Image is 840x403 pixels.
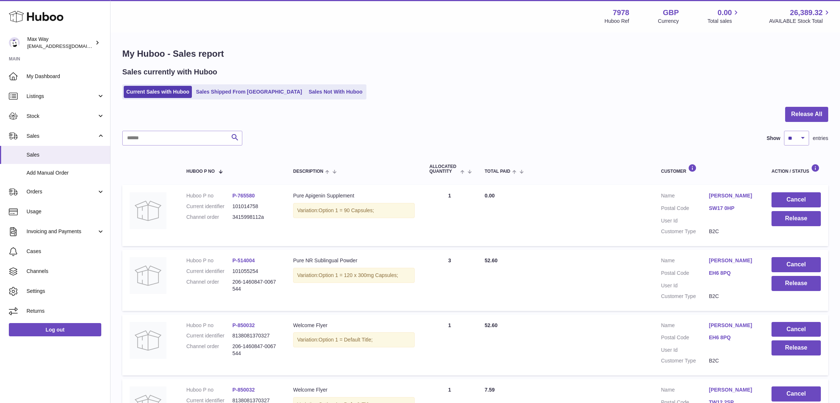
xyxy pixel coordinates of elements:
[232,193,255,199] a: P-765580
[27,288,105,295] span: Settings
[772,386,821,402] button: Cancel
[319,337,373,343] span: Option 1 = Default Title;
[319,272,398,278] span: Option 1 = 120 x 300mg Capsules;
[709,228,757,235] dd: B2C
[661,347,709,354] dt: User Id
[232,343,278,357] dd: 206-1460847-0067544
[718,8,732,18] span: 0.00
[658,18,679,25] div: Currency
[186,192,232,199] dt: Huboo P no
[293,322,415,329] div: Welcome Flyer
[27,43,108,49] span: [EMAIL_ADDRESS][DOMAIN_NAME]
[422,315,477,376] td: 1
[769,18,831,25] span: AVAILABLE Stock Total
[293,169,323,174] span: Description
[772,340,821,355] button: Release
[122,48,828,60] h1: My Huboo - Sales report
[27,36,94,50] div: Max Way
[709,293,757,300] dd: B2C
[186,268,232,275] dt: Current identifier
[661,282,709,289] dt: User Id
[319,207,374,213] span: Option 1 = 90 Capsules;
[605,18,629,25] div: Huboo Ref
[663,8,679,18] strong: GBP
[186,386,232,393] dt: Huboo P no
[186,332,232,339] dt: Current identifier
[613,8,629,18] strong: 7978
[661,228,709,235] dt: Customer Type
[27,268,105,275] span: Channels
[485,169,510,174] span: Total paid
[293,386,415,393] div: Welcome Flyer
[306,86,365,98] a: Sales Not With Huboo
[130,322,166,359] img: no-photo.jpg
[707,8,740,25] a: 0.00 Total sales
[661,217,709,224] dt: User Id
[813,135,828,142] span: entries
[429,164,458,174] span: ALLOCATED Quantity
[790,8,823,18] span: 26,389.32
[709,322,757,329] a: [PERSON_NAME]
[186,203,232,210] dt: Current identifier
[27,228,97,235] span: Invoicing and Payments
[186,322,232,329] dt: Huboo P no
[661,205,709,214] dt: Postal Code
[232,332,278,339] dd: 8138081370327
[293,332,415,347] div: Variation:
[485,193,495,199] span: 0.00
[661,322,709,331] dt: Name
[186,343,232,357] dt: Channel order
[661,257,709,266] dt: Name
[293,268,415,283] div: Variation:
[709,357,757,364] dd: B2C
[661,270,709,278] dt: Postal Code
[772,276,821,291] button: Release
[422,185,477,246] td: 1
[27,188,97,195] span: Orders
[709,334,757,341] a: EH6 8PQ
[186,257,232,264] dt: Huboo P no
[130,257,166,294] img: no-photo.jpg
[27,208,105,215] span: Usage
[232,203,278,210] dd: 101014758
[661,293,709,300] dt: Customer Type
[422,250,477,311] td: 3
[232,257,255,263] a: P-514004
[27,73,105,80] span: My Dashboard
[785,107,828,122] button: Release All
[772,322,821,337] button: Cancel
[232,278,278,292] dd: 206-1460847-0067544
[124,86,192,98] a: Current Sales with Huboo
[661,192,709,201] dt: Name
[772,257,821,272] button: Cancel
[293,203,415,218] div: Variation:
[661,386,709,395] dt: Name
[9,323,101,336] a: Log out
[186,278,232,292] dt: Channel order
[767,135,780,142] label: Show
[485,322,498,328] span: 52.60
[293,192,415,199] div: Pure Apigenin Supplement
[186,169,215,174] span: Huboo P no
[661,164,757,174] div: Customer
[709,257,757,264] a: [PERSON_NAME]
[232,387,255,393] a: P-850032
[27,133,97,140] span: Sales
[27,169,105,176] span: Add Manual Order
[27,308,105,315] span: Returns
[186,214,232,221] dt: Channel order
[27,93,97,100] span: Listings
[661,357,709,364] dt: Customer Type
[27,248,105,255] span: Cases
[772,211,821,226] button: Release
[193,86,305,98] a: Sales Shipped From [GEOGRAPHIC_DATA]
[130,192,166,229] img: no-photo.jpg
[232,214,278,221] dd: 3415998112a
[232,268,278,275] dd: 101055254
[709,205,757,212] a: SW17 0HP
[709,192,757,199] a: [PERSON_NAME]
[709,386,757,393] a: [PERSON_NAME]
[122,67,217,77] h2: Sales currently with Huboo
[27,151,105,158] span: Sales
[293,257,415,264] div: Pure NR Sublingual Powder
